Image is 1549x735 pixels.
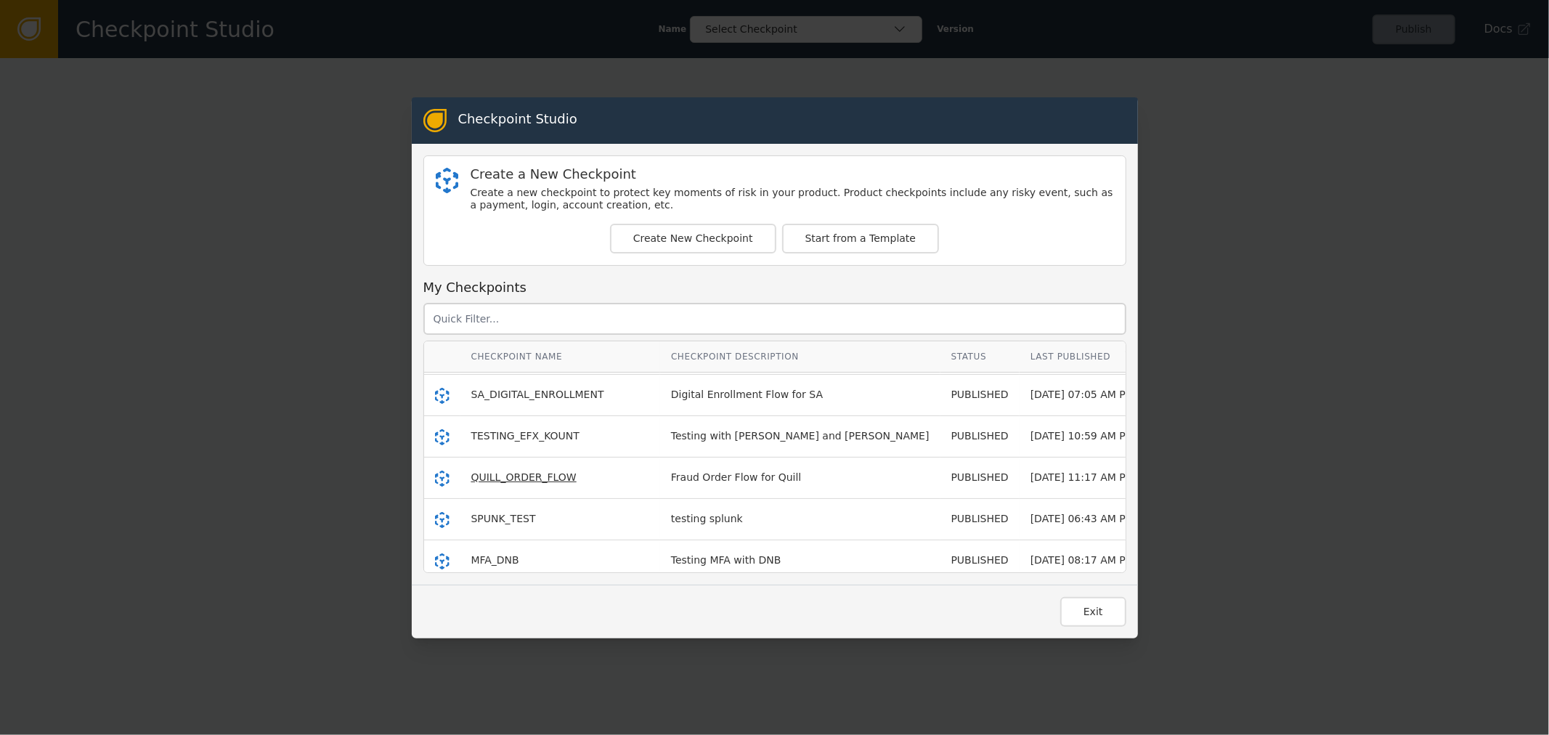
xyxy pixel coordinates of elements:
span: Testing MFA with DNB [671,554,781,566]
button: Exit [1060,597,1126,627]
span: TESTING_EFX_KOUNT [471,430,580,442]
div: PUBLISHED [951,511,1009,527]
div: PUBLISHED [951,470,1009,485]
span: SPUNK_TEST [471,513,536,524]
th: Checkpoint Description [660,341,940,373]
span: QUILL_ORDER_FLOW [471,471,577,483]
div: Create a New Checkpoint [471,168,1114,181]
div: PUBLISHED [951,387,1009,402]
th: Checkpoint Name [460,341,660,373]
span: Testing with [PERSON_NAME] and [PERSON_NAME] [671,430,930,442]
div: [DATE] 10:59 AM PDT [1030,429,1139,444]
span: MFA_DNB [471,554,519,566]
button: Create New Checkpoint [610,224,776,253]
span: Fraud Order Flow for Quill [671,471,801,483]
span: Digital Enrollment Flow for SA [671,389,823,400]
div: My Checkpoints [423,277,1126,297]
div: [DATE] 08:17 AM PDT [1030,553,1139,568]
th: Last Published [1020,341,1150,373]
div: PUBLISHED [951,429,1009,444]
div: Create a new checkpoint to protect key moments of risk in your product. Product checkpoints inclu... [471,187,1114,212]
div: [DATE] 11:17 AM PDT [1030,470,1139,485]
th: Status [940,341,1020,373]
button: Start from a Template [782,224,940,253]
div: PUBLISHED [951,553,1009,568]
span: testing splunk [671,513,743,524]
div: [DATE] 07:05 AM PDT [1030,387,1139,402]
span: SA_DIGITAL_ENROLLMENT [471,389,604,400]
div: [DATE] 06:43 AM PDT [1030,511,1139,527]
div: Checkpoint Studio [458,109,577,132]
input: Quick Filter... [423,303,1126,335]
